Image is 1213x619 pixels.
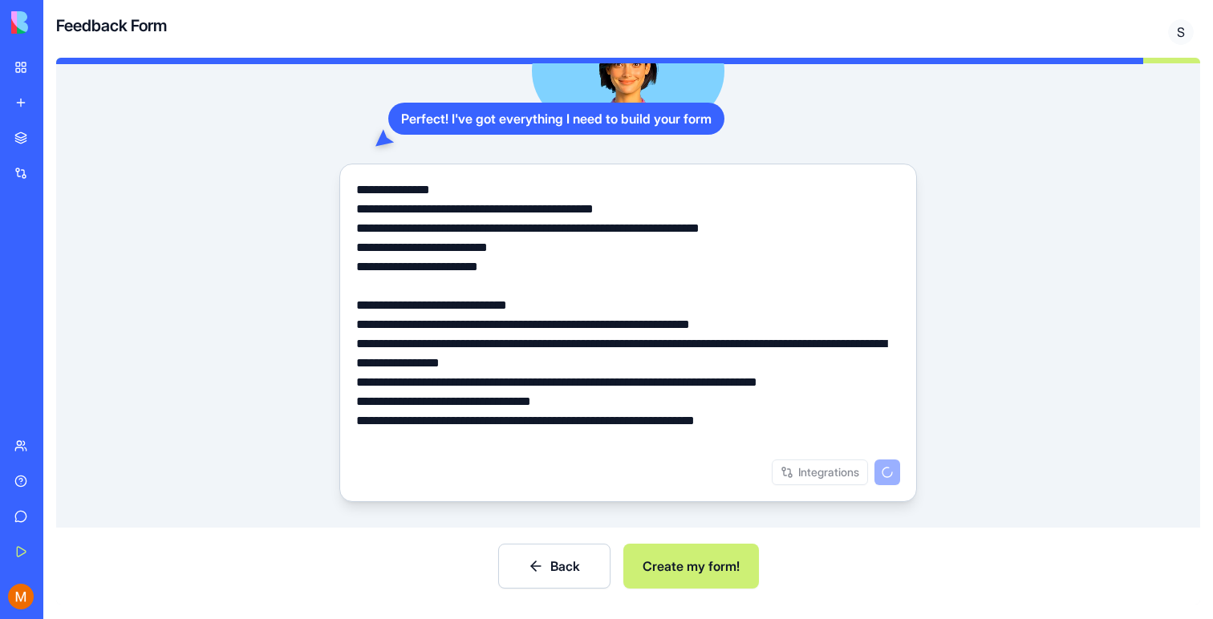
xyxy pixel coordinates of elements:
button: Create my form! [623,544,759,589]
div: Perfect! I've got everything I need to build your form [388,103,724,135]
img: logo [11,11,111,34]
span: S [1168,19,1194,45]
h4: Feedback Form [56,14,167,37]
img: ACg8ocJJwdfCHDp6lLccqvr1w7CXKIgGfoqQxF1n23M8gLlTvkBv4Q=s96-c [8,584,34,609]
button: Back [498,544,611,589]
